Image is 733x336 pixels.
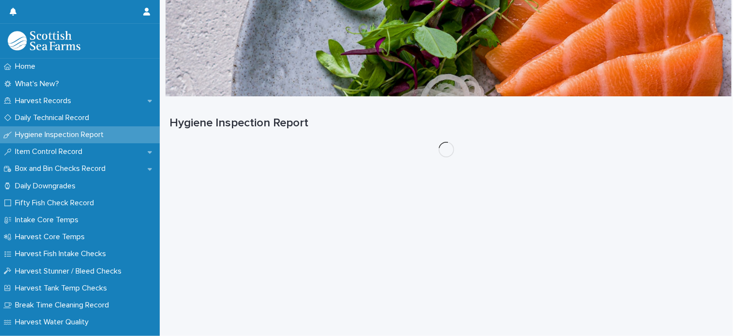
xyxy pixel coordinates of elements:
img: mMrefqRFQpe26GRNOUkG [8,31,80,50]
h1: Hygiene Inspection Report [169,116,723,130]
p: Hygiene Inspection Report [11,130,111,139]
p: Harvest Water Quality [11,318,96,327]
p: Home [11,62,43,71]
p: Harvest Core Temps [11,232,92,242]
p: Harvest Records [11,96,79,106]
p: Break Time Cleaning Record [11,301,117,310]
p: Fifty Fish Check Record [11,199,102,208]
p: Intake Core Temps [11,215,86,225]
p: Harvest Tank Temp Checks [11,284,115,293]
p: Harvest Fish Intake Checks [11,249,114,259]
p: Daily Technical Record [11,113,97,122]
p: Harvest Stunner / Bleed Checks [11,267,129,276]
p: Box and Bin Checks Record [11,164,113,173]
p: Daily Downgrades [11,182,83,191]
p: What's New? [11,79,67,89]
p: Item Control Record [11,147,90,156]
